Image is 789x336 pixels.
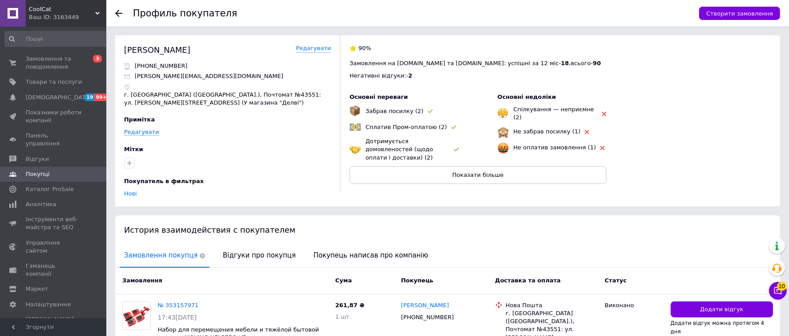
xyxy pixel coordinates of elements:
a: Фото товару [122,301,151,330]
div: Ваш ID: 3163449 [29,13,106,21]
span: Замовлення на [DOMAIN_NAME] та [DOMAIN_NAME]: успішні за 12 міс - , всього - [350,60,601,66]
span: CoolCat [29,5,95,13]
span: Покупець [401,277,433,284]
span: Негативні відгуки: - [350,72,408,79]
button: Створити замовлення [699,7,780,20]
span: Відгуки про покупця [218,244,300,267]
img: emoji [350,121,361,133]
p: г. [GEOGRAPHIC_DATA] ([GEOGRAPHIC_DATA].), Почтомат №43551: ул. [PERSON_NAME][STREET_ADDRESS] (У ... [124,91,331,107]
input: Пошук [4,31,110,47]
p: [PERSON_NAME][EMAIL_ADDRESS][DOMAIN_NAME] [135,72,283,80]
span: Покупці [26,170,50,178]
span: Основні недоліки [497,94,556,100]
span: Замовлення та повідомлення [26,55,82,71]
span: 3 [93,55,102,63]
span: 99+ [94,94,109,101]
span: Інструменти веб-майстра та SEO [26,215,82,231]
img: rating-tag-type [600,146,605,150]
img: rating-tag-type [602,112,606,116]
span: Замовлення покупця [120,244,210,267]
span: 19 [84,94,94,101]
div: Повернутися назад [115,10,122,17]
span: Доставка та оплата [495,277,561,284]
button: Додати відгук [671,301,773,318]
span: Управління сайтом [26,239,82,255]
h1: Профиль покупателя [133,8,237,19]
span: [DEMOGRAPHIC_DATA] [26,94,91,102]
img: rating-tag-type [585,130,589,134]
span: Створити замовлення [706,10,773,17]
span: Відгуки [26,155,49,163]
span: Додати відгук можна протягом 4 дня [671,320,765,334]
img: emoji [497,126,509,138]
span: 17:43[DATE] [158,314,197,321]
img: emoji [497,142,509,154]
span: Не оплатив замовлення (1) [513,144,596,151]
img: rating-tag-type [428,109,433,113]
span: Показати більше [452,172,504,178]
span: Замовлення [122,277,162,284]
button: Чат з покупцем10 [769,282,787,300]
span: История взаимодействия с покупателем [124,225,295,234]
span: 90 [593,60,601,66]
img: rating-tag-type [451,125,456,129]
div: Покупатель в фильтрах [124,177,329,185]
img: emoji [497,108,508,118]
span: Cума [335,277,352,284]
span: Сплатив Пром-оплатою (2) [365,124,447,130]
span: 10 [777,282,787,291]
span: Аналітика [26,200,56,208]
span: 18 [561,60,569,66]
span: Основні переваги [350,94,408,100]
img: rating-tag-type [454,148,459,152]
a: [PERSON_NAME] [401,301,449,310]
span: Маркет [26,285,48,293]
span: Примітка [124,116,155,123]
span: Не забрав посилку (1) [513,128,580,135]
span: Гаманець компанії [26,262,82,278]
span: Налаштування [26,301,71,309]
span: Каталог ProSale [26,185,74,193]
p: [PHONE_NUMBER] [135,62,187,70]
span: Панель управління [26,132,82,148]
button: Показати більше [350,166,606,184]
span: Забрав посилку (2) [365,108,424,114]
img: Фото товару [123,302,150,329]
div: Виконано [605,301,664,309]
img: emoji [350,144,361,155]
span: Статус [605,277,627,284]
div: [PHONE_NUMBER] [399,312,455,323]
span: Додати відгук [700,305,743,314]
div: [PERSON_NAME] [124,44,190,55]
span: 2 [408,72,412,79]
span: Товари та послуги [26,78,82,86]
span: 1 шт. [335,313,351,320]
a: Редагувати [124,129,159,136]
a: № 353157971 [158,302,198,309]
span: Мітки [124,146,143,152]
span: 90% [358,45,371,51]
a: Нові [124,190,137,197]
span: Показники роботи компанії [26,109,82,125]
span: 261,87 ₴ [335,302,365,309]
img: emoji [350,105,360,116]
span: Спілкування — неприємне (2) [513,106,594,121]
span: Покупець написав про компанію [309,244,433,267]
span: Дотримується домовленостей (щодо оплати і доставки) (2) [365,138,433,160]
a: Редагувати [296,44,331,53]
div: Нова Пошта [506,301,598,309]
